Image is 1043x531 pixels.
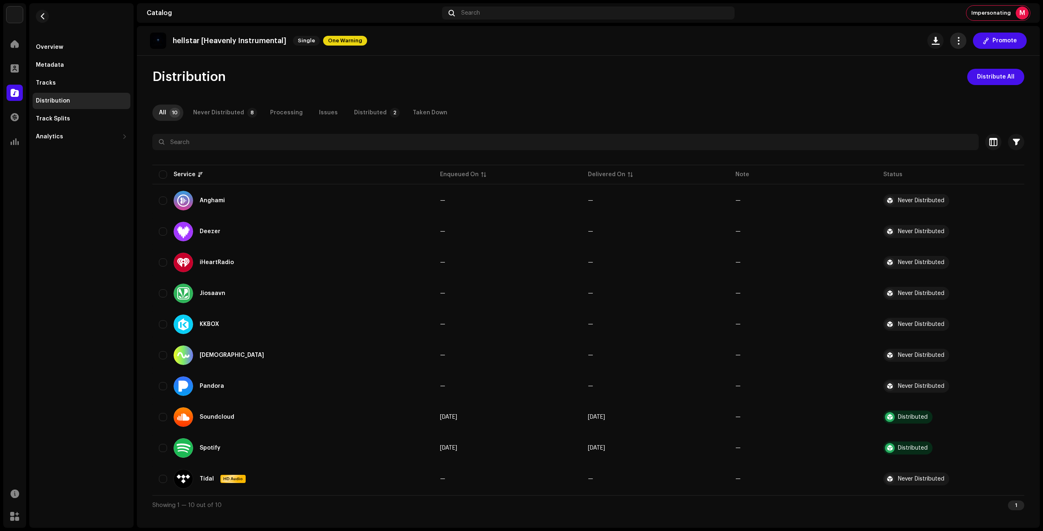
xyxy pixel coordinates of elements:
[33,129,130,145] re-m-nav-dropdown: Analytics
[159,105,166,121] div: All
[898,414,928,420] div: Distributed
[588,229,593,234] span: —
[898,291,944,296] div: Never Distributed
[354,105,387,121] div: Distributed
[588,260,593,265] span: —
[36,116,70,122] div: Track Splits
[200,352,264,358] div: Nuuday
[898,476,944,482] div: Never Distributed
[33,111,130,127] re-m-nav-item: Track Splits
[588,170,625,179] div: Delivered On
[440,229,445,234] span: —
[193,105,244,121] div: Never Distributed
[152,503,222,508] span: Showing 1 — 10 out of 10
[461,10,480,16] span: Search
[440,383,445,389] span: —
[33,75,130,91] re-m-nav-item: Tracks
[270,105,303,121] div: Processing
[440,352,445,358] span: —
[973,33,1027,49] button: Promote
[898,229,944,234] div: Never Distributed
[440,291,445,296] span: —
[221,476,245,482] span: HD Audio
[588,198,593,203] span: —
[147,10,439,16] div: Catalog
[323,36,367,46] span: One Warning
[588,476,593,482] span: —
[293,36,320,46] span: Single
[735,321,741,327] re-a-table-badge: —
[36,98,70,104] div: Distribution
[735,198,741,203] re-a-table-badge: —
[1008,500,1024,510] div: 1
[200,414,234,420] div: Soundcloud
[588,414,605,420] span: Oct 8, 2025
[898,352,944,358] div: Never Distributed
[200,229,220,234] div: Deezer
[898,445,928,451] div: Distributed
[33,39,130,55] re-m-nav-item: Overview
[588,352,593,358] span: —
[588,383,593,389] span: —
[440,445,457,451] span: Oct 8, 2025
[977,69,1014,85] span: Distribute All
[200,291,225,296] div: Jiosaavn
[967,69,1024,85] button: Distribute All
[588,321,593,327] span: —
[735,445,741,451] re-a-table-badge: —
[200,445,220,451] div: Spotify
[735,414,741,420] re-a-table-badge: —
[992,33,1017,49] span: Promote
[200,321,219,327] div: KKBOX
[735,352,741,358] re-a-table-badge: —
[440,260,445,265] span: —
[971,10,1011,16] span: Impersonating
[588,445,605,451] span: Oct 8, 2025
[7,7,23,23] img: bb549e82-3f54-41b5-8d74-ce06bd45c366
[588,291,593,296] span: —
[440,198,445,203] span: —
[735,260,741,265] re-a-table-badge: —
[169,108,180,118] p-badge: 10
[390,108,400,118] p-badge: 2
[735,476,741,482] re-a-table-badge: —
[150,33,166,49] img: 337bb532-4055-451d-8146-20bb782359df
[152,134,979,150] input: Search
[1016,7,1029,20] div: M
[735,383,741,389] re-a-table-badge: —
[440,170,479,179] div: Enqueued On
[413,105,447,121] div: Taken Down
[440,321,445,327] span: —
[36,62,64,68] div: Metadata
[174,170,196,179] div: Service
[898,198,944,203] div: Never Distributed
[33,93,130,109] re-m-nav-item: Distribution
[152,69,226,85] span: Distribution
[319,105,338,121] div: Issues
[898,383,944,389] div: Never Distributed
[36,133,63,140] div: Analytics
[200,476,214,482] div: Tidal
[440,414,457,420] span: Oct 8, 2025
[200,383,224,389] div: Pandora
[898,321,944,327] div: Never Distributed
[440,476,445,482] span: —
[898,260,944,265] div: Never Distributed
[200,198,225,203] div: Anghami
[173,37,286,45] p: hellstar [Heavenly Instrumental]
[735,291,741,296] re-a-table-badge: —
[247,108,257,118] p-badge: 8
[735,229,741,234] re-a-table-badge: —
[33,57,130,73] re-m-nav-item: Metadata
[200,260,234,265] div: iHeartRadio
[36,44,63,50] div: Overview
[36,80,56,86] div: Tracks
